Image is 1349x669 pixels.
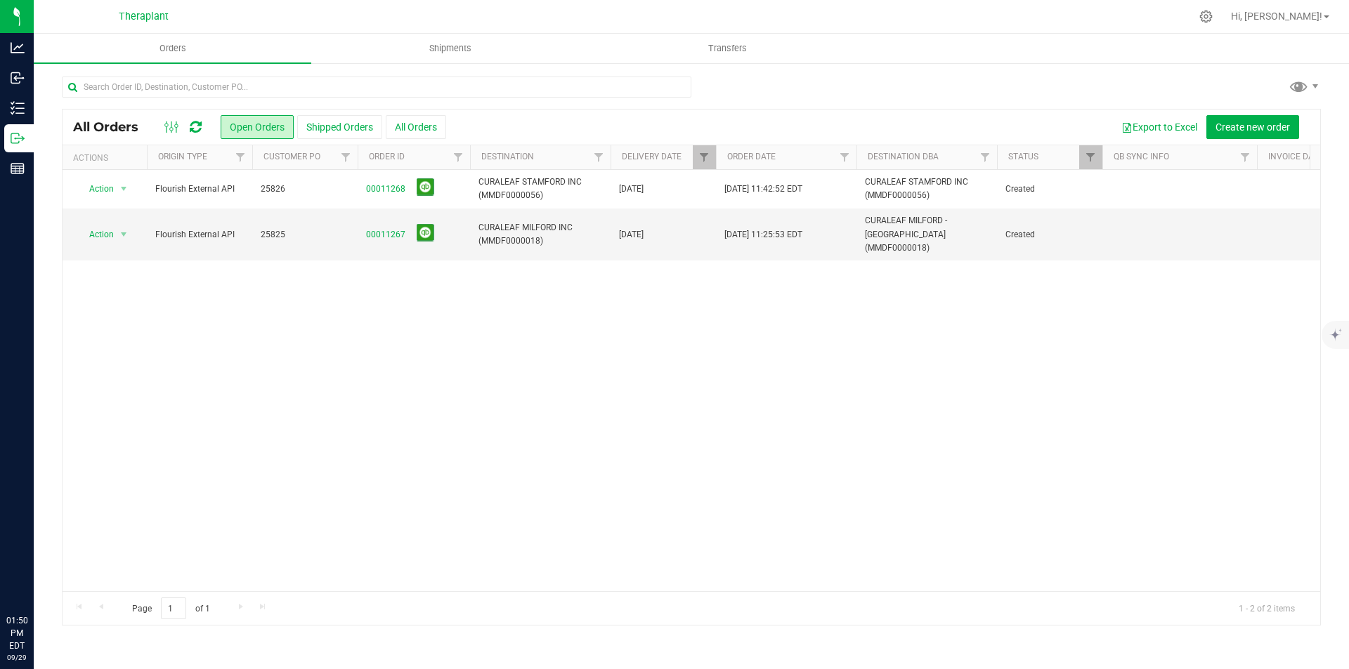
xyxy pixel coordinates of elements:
[587,145,611,169] a: Filter
[77,225,115,244] span: Action
[155,228,244,241] span: Flourish External API
[589,34,866,63] a: Transfers
[11,131,25,145] inline-svg: Outbound
[1079,145,1102,169] a: Filter
[229,145,252,169] a: Filter
[369,152,405,161] a: Order ID
[311,34,589,63] a: Shipments
[1216,121,1290,133] span: Create new order
[1206,115,1299,139] button: Create new order
[11,71,25,85] inline-svg: Inbound
[619,228,644,241] span: [DATE]
[481,152,534,161] a: Destination
[155,183,244,196] span: Flourish External API
[11,41,25,55] inline-svg: Analytics
[1197,10,1215,23] div: Manage settings
[865,175,989,202] span: CURALEAF STAMFORD INC (MMDF0000056)
[619,183,644,196] span: [DATE]
[141,42,205,55] span: Orders
[1231,11,1322,22] span: Hi, [PERSON_NAME]!
[263,152,320,161] a: Customer PO
[865,214,989,255] span: CURALEAF MILFORD - [GEOGRAPHIC_DATA] (MMDF0000018)
[622,152,682,161] a: Delivery Date
[297,115,382,139] button: Shipped Orders
[62,77,691,98] input: Search Order ID, Destination, Customer PO...
[77,179,115,199] span: Action
[73,119,152,135] span: All Orders
[14,557,56,599] iframe: Resource center
[34,34,311,63] a: Orders
[261,183,349,196] span: 25826
[334,145,358,169] a: Filter
[693,145,716,169] a: Filter
[261,228,349,241] span: 25825
[478,221,602,248] span: CURALEAF MILFORD INC (MMDF0000018)
[410,42,490,55] span: Shipments
[158,152,207,161] a: Origin Type
[11,101,25,115] inline-svg: Inventory
[724,228,802,241] span: [DATE] 11:25:53 EDT
[366,228,405,241] a: 00011267
[120,597,221,619] span: Page of 1
[689,42,766,55] span: Transfers
[1005,183,1094,196] span: Created
[1227,597,1306,618] span: 1 - 2 of 2 items
[974,145,997,169] a: Filter
[833,145,856,169] a: Filter
[6,652,27,663] p: 09/29
[221,115,294,139] button: Open Orders
[1268,152,1323,161] a: Invoice Date
[1234,145,1257,169] a: Filter
[115,225,133,244] span: select
[386,115,446,139] button: All Orders
[6,614,27,652] p: 01:50 PM EDT
[478,175,602,202] span: CURALEAF STAMFORD INC (MMDF0000056)
[727,152,776,161] a: Order Date
[1008,152,1038,161] a: Status
[11,161,25,175] inline-svg: Reports
[1114,152,1169,161] a: QB Sync Info
[447,145,470,169] a: Filter
[73,153,141,163] div: Actions
[161,597,186,619] input: 1
[115,179,133,199] span: select
[1112,115,1206,139] button: Export to Excel
[366,183,405,196] a: 00011268
[724,183,802,196] span: [DATE] 11:42:52 EDT
[1005,228,1094,241] span: Created
[868,152,939,161] a: Destination DBA
[119,11,169,22] span: Theraplant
